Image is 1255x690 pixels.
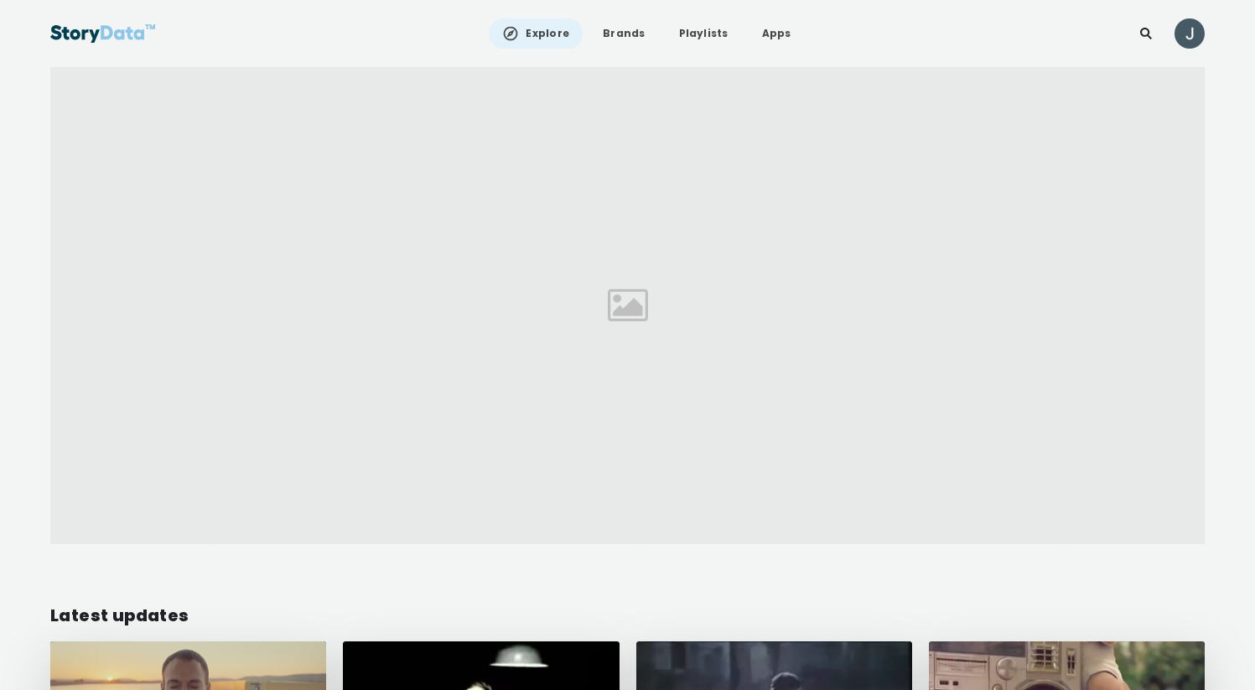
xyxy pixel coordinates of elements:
div: Latest updates [50,603,1205,628]
a: Brands [589,18,658,49]
img: StoryData Logo [50,18,156,49]
a: Playlists [666,18,742,49]
a: Explore [489,18,583,49]
img: ACg8ocL4n2a6OBrbNl1cRdhqILMM1PVwDnCTNMmuJZ_RnCAKJCOm-A=s96-c [1175,18,1205,49]
a: Apps [749,18,805,49]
